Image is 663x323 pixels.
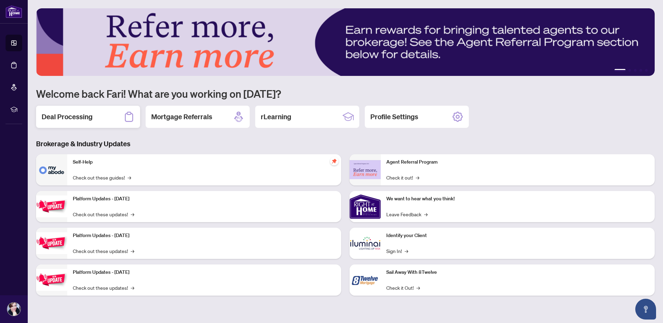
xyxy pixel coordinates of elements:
h2: Profile Settings [370,112,418,122]
p: Self-Help [73,158,336,166]
h2: Mortgage Referrals [151,112,212,122]
button: 1 [614,69,626,72]
h2: rLearning [261,112,291,122]
button: Open asap [635,299,656,320]
img: Profile Icon [7,303,20,316]
img: Platform Updates - July 8, 2025 [36,232,67,254]
img: Sail Away With 8Twelve [350,264,381,296]
img: Platform Updates - June 23, 2025 [36,269,67,291]
img: Slide 0 [36,8,655,76]
a: Sign In!→ [386,247,408,255]
img: Self-Help [36,154,67,185]
img: Identify your Client [350,228,381,259]
h2: Deal Processing [42,112,93,122]
h3: Brokerage & Industry Updates [36,139,655,149]
p: Sail Away With 8Twelve [386,269,649,276]
button: 3 [634,69,637,72]
button: 5 [645,69,648,72]
p: Agent Referral Program [386,158,649,166]
p: Identify your Client [386,232,649,239]
span: → [405,247,408,255]
span: → [416,174,419,181]
span: → [128,174,131,181]
button: 2 [628,69,631,72]
a: Leave Feedback→ [386,210,428,218]
p: We want to hear what you think! [386,195,649,203]
img: logo [6,5,22,18]
span: → [131,247,134,255]
button: 4 [639,69,642,72]
a: Check it out!→ [386,174,419,181]
p: Platform Updates - [DATE] [73,269,336,276]
a: Check it Out!→ [386,284,420,291]
p: Platform Updates - [DATE] [73,232,336,239]
h1: Welcome back Fari! What are you working on [DATE]? [36,87,655,100]
span: → [131,284,134,291]
a: Check out these updates!→ [73,247,134,255]
a: Check out these guides!→ [73,174,131,181]
span: → [424,210,428,218]
span: → [416,284,420,291]
span: pushpin [330,157,338,165]
img: We want to hear what you think! [350,191,381,222]
img: Agent Referral Program [350,160,381,179]
img: Platform Updates - July 21, 2025 [36,195,67,217]
a: Check out these updates!→ [73,210,134,218]
p: Platform Updates - [DATE] [73,195,336,203]
span: → [131,210,134,218]
a: Check out these updates!→ [73,284,134,291]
